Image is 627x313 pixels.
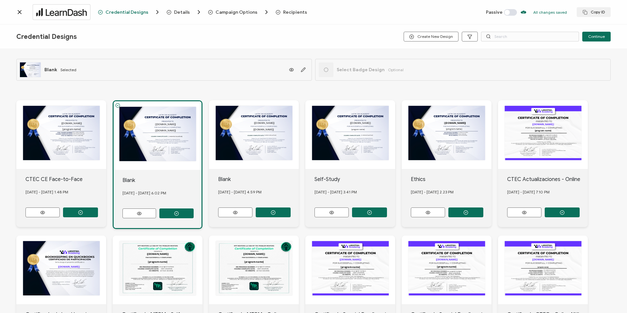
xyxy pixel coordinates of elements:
span: Recipients [276,10,307,15]
div: [DATE] - [DATE] 7.10 PM [507,183,588,201]
span: Passive [486,9,503,15]
span: Details [174,10,190,15]
button: Copy ID [577,7,611,17]
input: Search [481,32,579,41]
div: Self-Study [314,175,395,183]
img: learndash-logo.png [36,8,87,16]
span: Details [167,9,202,15]
div: [DATE] - [DATE] 6.02 PM [122,184,201,202]
span: Optional [388,67,404,72]
div: Blank [218,175,299,183]
span: Credential Designs [16,33,77,41]
p: All changes saved [533,10,567,15]
span: Copy ID [583,10,605,15]
div: [DATE] - [DATE] 2.23 PM [411,183,492,201]
div: Ethics [411,175,492,183]
span: Create New Design [409,34,453,39]
div: Blank [122,176,201,184]
span: Selected [60,67,76,72]
div: [DATE] - [DATE] 1.48 PM [25,183,106,201]
span: Select Badge Design [337,67,385,73]
span: Continue [588,35,605,39]
span: Recipients [283,10,307,15]
div: CTEC Actualizaciones - Online [507,175,588,183]
iframe: Chat Widget [594,282,627,313]
span: Campaign Options [216,10,257,15]
button: Continue [582,32,611,41]
div: [DATE] - [DATE] 3.41 PM [314,183,395,201]
span: Credential Designs [98,9,161,15]
span: Credential Designs [105,10,148,15]
button: Create New Design [404,32,458,41]
div: CTEC CE Face-to-Face [25,175,106,183]
span: Campaign Options [208,9,270,15]
div: Breadcrumb [98,9,354,15]
span: Blank [44,67,57,73]
div: [DATE] - [DATE] 4.59 PM [218,183,299,201]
